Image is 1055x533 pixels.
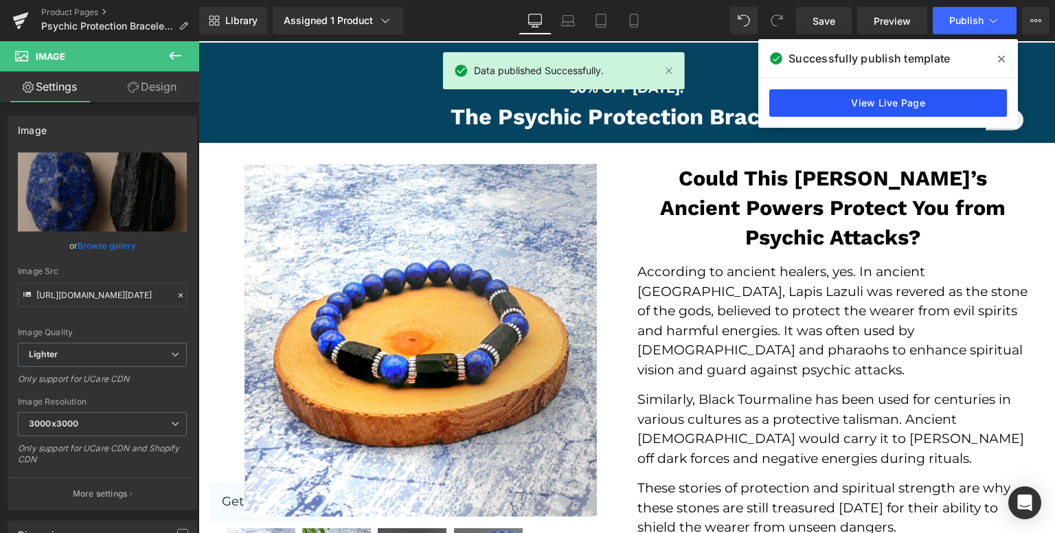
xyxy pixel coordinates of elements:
input: Link [18,283,187,307]
a: Preview [857,7,927,34]
a: Tablet [585,7,617,34]
div: Image [18,117,47,136]
div: Image Src [18,266,187,276]
a: Browse gallery [78,234,136,258]
p: Similarly, Black Tourmaline has been used for centuries in various cultures as a protective talis... [439,349,830,427]
button: Undo [730,7,758,34]
a: Laptop [552,7,585,34]
div: Only support for UCare CDN [18,374,187,394]
p: These stories of protection and spiritual strength are why these stones are still treasured [DATE... [439,438,830,497]
p: According to ancient healers, yes. In ancient [GEOGRAPHIC_DATA], Lapis Lazuli was revered as the ... [439,221,830,339]
div: Image Quality [18,328,187,337]
span: Publish [949,15,984,26]
a: Product Pages [41,7,199,18]
b: Lighter [29,349,58,359]
div: Only support for UCare CDN and Shopify CDN [18,443,187,474]
b: 3000x3000 [29,418,78,429]
span: Library [225,14,258,27]
iframe: To enrich screen reader interactions, please activate Accessibility in Grammarly extension settings [198,41,1055,533]
a: Desktop [519,7,552,34]
a: New Library [199,7,267,34]
strong: Could This [PERSON_NAME]’s Ancient Powers Protect You from Psychic Attacks? [462,125,807,208]
span: Psychic Protection Bracelet - Restock Sale [41,21,173,32]
a: View Live Page [769,89,1007,117]
span: Successfully publish template [789,50,950,67]
button: More settings [8,477,196,510]
div: Assigned 1 Product [284,14,392,27]
div: or [18,238,187,253]
div: Image Resolution [18,397,187,407]
button: Publish [933,7,1017,34]
span: Image [36,51,65,62]
a: Design [102,71,202,102]
span: Data published Successfully. [474,63,604,78]
p: More settings [73,488,128,500]
a: Mobile [617,7,650,34]
span: Save [813,14,835,28]
div: Open Intercom Messenger [1008,486,1041,519]
button: More [1022,7,1050,34]
span: Preview [874,14,911,28]
button: Redo [763,7,791,34]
